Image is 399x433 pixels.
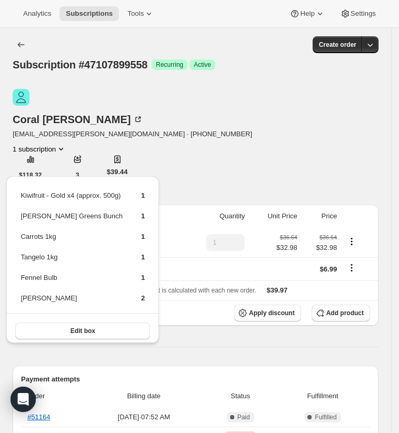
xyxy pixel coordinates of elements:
button: Help [283,6,331,21]
span: Coral Moir [13,89,29,106]
button: Edit box [15,323,150,339]
span: 1 [141,233,145,240]
button: Add product [312,305,370,321]
span: 1 [141,212,145,220]
span: Tools [127,9,144,18]
td: [PERSON_NAME] [20,293,123,312]
button: Tools [121,6,161,21]
span: Help [300,9,314,18]
span: Edit box [71,327,95,335]
span: Paid [237,413,250,421]
div: Open Intercom Messenger [11,387,36,412]
span: 1 [141,192,145,199]
span: Create order [319,41,356,49]
small: $36.64 [280,234,297,240]
span: $32.98 [276,243,297,253]
span: Subscriptions [66,9,113,18]
span: $39.44 [107,167,128,177]
span: 1 [141,253,145,261]
span: 1 [141,274,145,281]
span: [EMAIL_ADDRESS][PERSON_NAME][DOMAIN_NAME] · [PHONE_NUMBER] [13,129,252,139]
span: $32.98 [304,243,337,253]
button: Subscriptions [13,36,29,53]
span: $39.97 [267,286,288,294]
button: Analytics [17,6,57,21]
a: #51164 [27,413,50,421]
span: Fulfillment [282,391,364,401]
span: Add product [326,309,364,317]
span: Analytics [23,9,51,18]
button: Product actions [343,236,360,247]
th: Price [301,205,340,228]
span: 3 [76,171,79,179]
span: Subscription #47107899558 [13,59,147,71]
span: 2 [141,294,145,302]
td: Carrots 1kg [20,231,123,250]
span: Recurring [156,61,183,69]
td: Fennel Bulb [20,272,123,291]
th: Unit Price [248,205,301,228]
span: Billing date [88,391,199,401]
th: Order [21,385,85,408]
td: Kiwifruit - Gold x4 (approx. 500g) [20,190,123,209]
button: Shipping actions [343,262,360,274]
button: Settings [334,6,382,21]
button: Subscriptions [59,6,119,21]
span: $118.32 [19,171,42,179]
div: Coral [PERSON_NAME] [13,114,143,125]
span: Status [205,391,275,401]
span: Apply discount [249,309,295,317]
span: Fulfilled [315,413,336,421]
span: [DATE] · 07:52 AM [88,412,199,422]
h2: Payment attempts [21,374,370,385]
span: Settings [351,9,376,18]
th: Quantity [183,205,248,228]
span: Active [194,61,211,69]
button: Create order [313,36,363,53]
button: Product actions [13,144,66,154]
button: 3 [69,167,86,184]
button: $118.32 [13,167,48,184]
small: $36.64 [320,234,337,240]
td: [PERSON_NAME] Greens Bunch [20,210,123,230]
span: $6.99 [320,265,337,273]
button: Apply discount [234,305,301,321]
td: Tangelo 1kg [20,251,123,271]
